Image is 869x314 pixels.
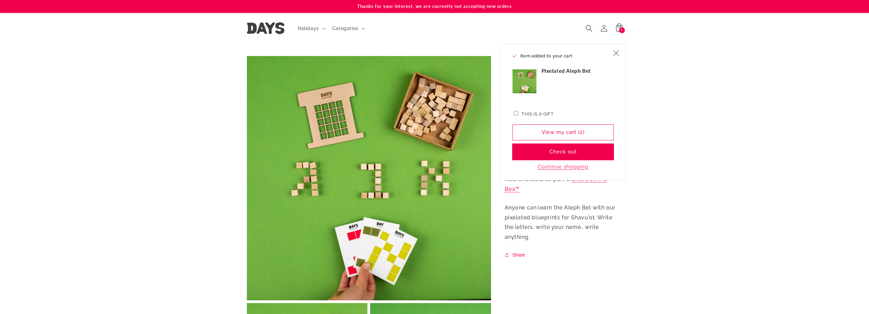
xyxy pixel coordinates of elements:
[298,25,319,31] span: Holidays
[536,163,590,170] button: Continue shopping
[513,124,614,140] a: View my cart (2)
[247,22,284,34] img: Days United
[505,203,622,242] p: Anyone can learn the Aleph Bet with our pixelated blueprints for Shavu'ot. Write the letters, wri...
[500,44,626,181] div: Item added to your cart
[542,68,591,74] h3: Pixelated Aleph Bet
[513,53,609,59] h2: Item added to your cart
[332,25,359,31] span: Categories
[505,251,527,259] button: Share
[609,46,624,61] button: Close
[581,21,597,36] summary: Search
[294,21,328,36] summary: Holidays
[328,21,368,36] summary: Categories
[513,144,614,160] button: Check out
[521,111,553,117] label: This is a gift
[621,27,623,33] span: 2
